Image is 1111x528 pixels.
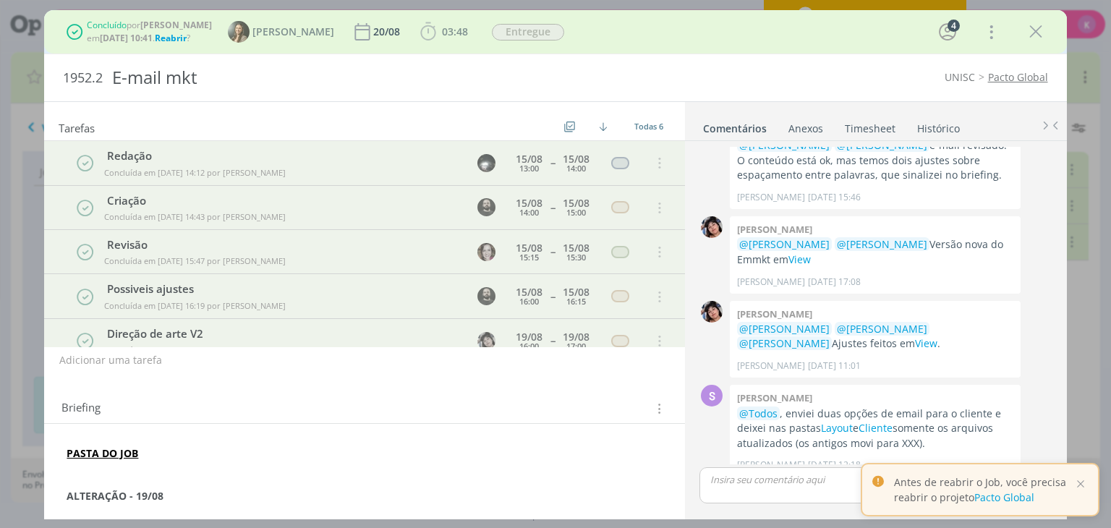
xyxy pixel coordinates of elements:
img: arrow-down.svg [599,122,608,131]
span: @[PERSON_NAME] [837,322,927,336]
span: -- [550,247,555,257]
b: [PERSON_NAME] [140,19,212,31]
img: E [701,216,723,238]
div: S [701,385,723,406]
span: Concluído [87,19,127,31]
p: Antes de reabrir o Job, você precisa reabrir o projeto [894,474,1073,505]
b: [PERSON_NAME] [737,223,812,236]
a: Histórico [916,115,961,136]
p: [PERSON_NAME] [737,191,805,204]
span: [DATE] 17:08 [808,276,861,289]
div: 15/08 [563,198,589,208]
span: -- [550,291,555,302]
p: [PERSON_NAME] [737,459,805,472]
a: PASTA DO JOB [67,446,138,460]
div: 15/08 [563,154,589,164]
a: Layout [821,421,853,435]
b: [PERSON_NAME] [737,307,812,320]
div: 20/08 [373,27,403,37]
div: 16:00 [519,297,539,305]
div: 16:15 [566,297,586,305]
div: 19/08 [516,332,542,342]
div: 13:00 [519,164,539,172]
a: UNISC [945,70,975,84]
p: [PERSON_NAME] [737,359,805,372]
span: [DATE] 11:01 [808,359,861,372]
span: Concluída em [DATE] 17:09 por [PERSON_NAME] [104,344,286,355]
div: 17:00 [566,342,586,350]
div: 15/08 [516,287,542,297]
span: Todas 6 [634,121,663,132]
span: @Todos [739,406,778,420]
span: [DATE] 15:46 [808,191,861,204]
a: Pacto Global [988,70,1048,84]
div: Direção de arte V2 [101,325,464,342]
div: 15:00 [566,208,586,216]
p: Ajustes feitos em . [737,322,1013,352]
div: Possiveis ajustes [101,281,464,297]
div: Anexos [788,122,823,136]
a: Pacto Global [974,490,1034,504]
div: Redação [101,148,464,164]
p: , enviei duas opções de email para o cliente e deixei nas pastas e somente os arquivos atualizado... [737,406,1013,451]
div: 15/08 [516,154,542,164]
div: 15:30 [566,253,586,261]
span: [DATE] 12:18 [808,459,861,472]
span: Briefing [61,399,101,418]
span: @[PERSON_NAME] [739,237,830,251]
span: Concluída em [DATE] 14:12 por [PERSON_NAME] [104,167,286,178]
div: 14:00 [566,164,586,172]
img: E [701,301,723,323]
div: 15/08 [563,243,589,253]
strong: ALTERAÇÃO - 19/08 [67,489,163,503]
span: @[PERSON_NAME] [837,237,927,251]
span: -- [550,158,555,168]
span: 1952.2 [63,70,103,86]
span: Reabrir [155,32,187,44]
div: 15:15 [519,253,539,261]
div: 14:00 [519,208,539,216]
a: View [915,336,937,350]
a: Cliente [859,421,893,435]
div: 19/08 [563,332,589,342]
div: 15/08 [563,287,589,297]
div: Revisão [101,237,464,253]
span: @[PERSON_NAME] [739,322,830,336]
p: e-mail revisado. O conteúdo está ok, mas temos dois ajustes sobre espaçamento entre palavras, que... [737,124,1013,183]
b: [PERSON_NAME] [737,391,812,404]
b: [DATE] 10:41 [100,32,153,44]
span: -- [550,203,555,213]
a: View [788,252,811,266]
div: 4 [948,20,960,32]
span: @[PERSON_NAME] [739,336,830,350]
div: 15/08 [516,243,542,253]
div: dialog [44,10,1066,519]
p: [PERSON_NAME] [737,276,805,289]
button: Adicionar uma tarefa [59,347,163,373]
span: Concluída em [DATE] 15:47 por [PERSON_NAME] [104,255,286,266]
a: Timesheet [844,115,896,136]
span: Tarefas [59,118,95,135]
div: E-mail mkt [106,60,631,95]
p: Versão nova do Emmkt em [737,237,1013,267]
div: 15/08 [516,198,542,208]
div: Criação [101,192,464,209]
div: 16:00 [519,342,539,350]
div: por em . ? [87,19,212,45]
span: Concluída em [DATE] 16:19 por [PERSON_NAME] [104,300,286,311]
button: 4 [936,20,959,43]
a: Comentários [702,115,767,136]
span: -- [550,336,555,346]
span: Concluída em [DATE] 14:43 por [PERSON_NAME] [104,211,286,222]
